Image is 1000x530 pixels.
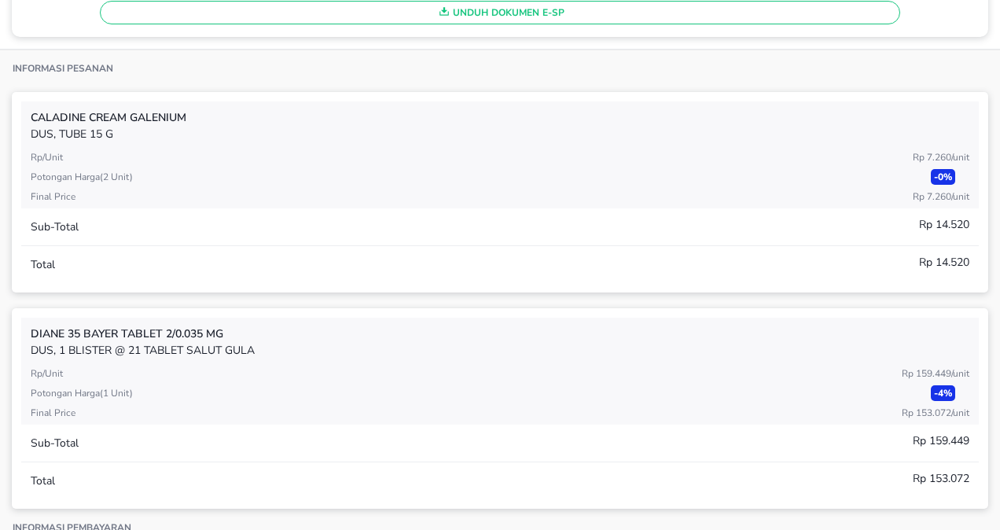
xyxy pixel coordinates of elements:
p: Rp 159.449 [913,432,969,449]
p: Rp/Unit [31,366,63,381]
span: / Unit [951,407,969,419]
span: Unduh Dokumen e-SP [107,2,893,23]
p: DUS, TUBE 15 g [31,126,969,142]
p: Rp 7.260 [913,150,969,164]
p: CALADINE CREAM Galenium [31,109,969,126]
p: Sub-Total [31,435,79,451]
p: Sub-Total [31,219,79,235]
p: Rp/Unit [31,150,63,164]
button: Unduh Dokumen e-SP [100,1,900,24]
p: - 4 % [931,385,955,401]
p: Final Price [31,190,75,204]
p: Potongan harga ( 1 Unit ) [31,386,133,400]
p: Total [31,473,55,489]
p: Rp 153.072 [902,406,969,420]
p: Potongan harga ( 2 Unit ) [31,170,133,184]
p: DUS, 1 BLISTER @ 21 TABLET SALUT GULA [31,342,969,359]
span: / Unit [951,190,969,203]
span: / Unit [951,367,969,380]
p: Informasi Pesanan [13,62,113,75]
p: Rp 14.520 [919,216,969,233]
p: Rp 153.072 [913,470,969,487]
p: Rp 159.449 [902,366,969,381]
p: Rp 7.260 [913,190,969,204]
p: - 0 % [931,169,955,185]
span: / Unit [951,151,969,164]
p: Final Price [31,406,75,420]
p: DIANE 35 Bayer TABLET 2/0.035 MG [31,326,969,342]
p: Total [31,256,55,273]
p: Rp 14.520 [919,254,969,271]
